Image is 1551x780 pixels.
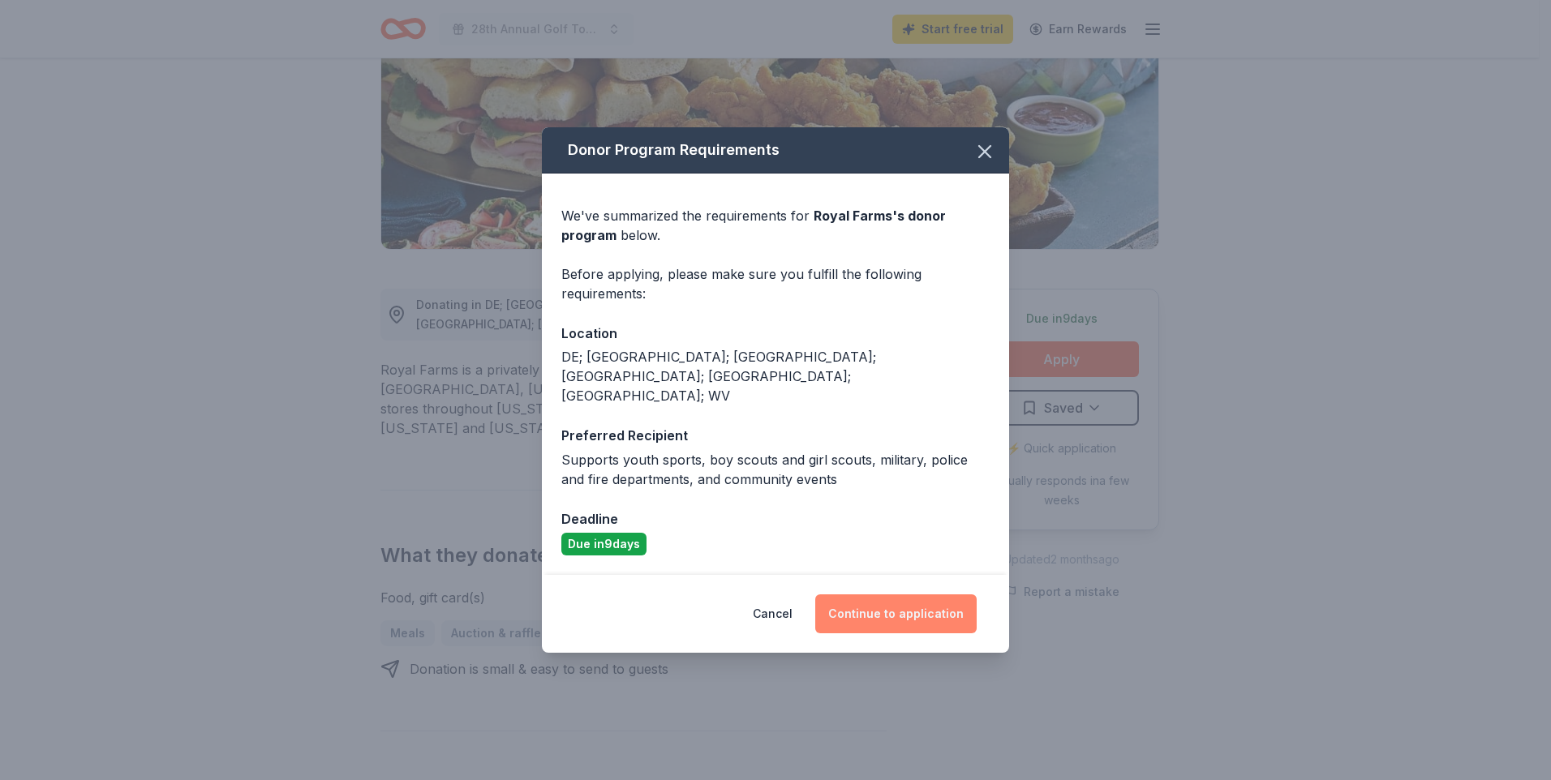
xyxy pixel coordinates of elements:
div: Deadline [561,508,990,529]
div: We've summarized the requirements for below. [561,206,990,245]
button: Cancel [753,594,793,633]
div: Location [561,323,990,344]
div: Due in 9 days [561,533,647,555]
button: Continue to application [815,594,977,633]
div: DE; [GEOGRAPHIC_DATA]; [GEOGRAPHIC_DATA]; [GEOGRAPHIC_DATA]; [GEOGRAPHIC_DATA]; [GEOGRAPHIC_DATA]... [561,347,990,405]
div: Preferred Recipient [561,425,990,446]
div: Before applying, please make sure you fulfill the following requirements: [561,264,990,303]
div: Supports youth sports, boy scouts and girl scouts, military, police and fire departments, and com... [561,450,990,489]
div: Donor Program Requirements [542,127,1009,174]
